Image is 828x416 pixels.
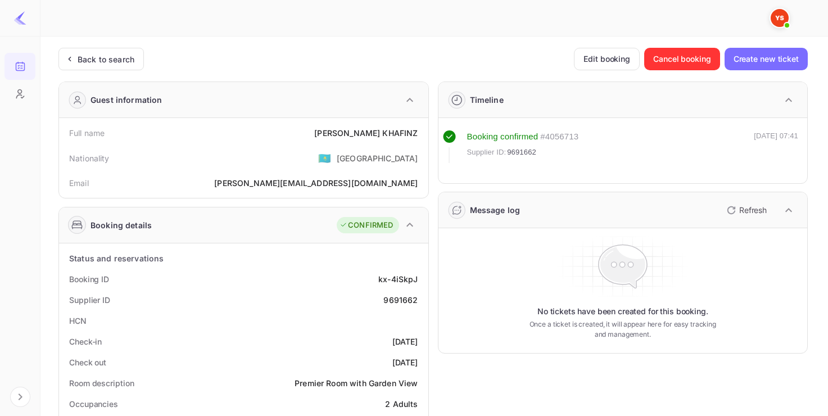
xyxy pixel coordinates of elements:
[69,398,118,410] div: Occupancies
[337,152,418,164] div: [GEOGRAPHIC_DATA]
[69,273,109,285] div: Booking ID
[507,147,536,158] span: 9691662
[314,127,418,139] div: [PERSON_NAME] KHAFINZ
[725,48,808,70] button: Create new ticket
[91,94,162,106] div: Guest information
[467,130,539,143] div: Booking confirmed
[69,127,105,139] div: Full name
[69,377,134,389] div: Room description
[470,204,521,216] div: Message log
[524,319,722,340] p: Once a ticket is created, it will appear here for easy tracking and management.
[69,356,106,368] div: Check out
[378,273,418,285] div: kx-4iSkpJ
[540,130,578,143] div: # 4056713
[69,294,110,306] div: Supplier ID
[295,377,418,389] div: Premier Room with Garden View
[13,11,27,25] img: LiteAPI
[383,294,418,306] div: 9691662
[318,148,331,168] span: United States
[69,252,164,264] div: Status and reservations
[470,94,504,106] div: Timeline
[10,387,30,407] button: Expand navigation
[4,53,35,79] a: Bookings
[644,48,720,70] button: Cancel booking
[69,336,102,347] div: Check-in
[739,204,767,216] p: Refresh
[91,219,152,231] div: Booking details
[392,336,418,347] div: [DATE]
[340,220,393,231] div: CONFIRMED
[69,177,89,189] div: Email
[467,147,506,158] span: Supplier ID:
[385,398,418,410] div: 2 Adults
[78,53,134,65] div: Back to search
[392,356,418,368] div: [DATE]
[720,201,771,219] button: Refresh
[574,48,640,70] button: Edit booking
[771,9,789,27] img: Yandex Support
[69,315,87,327] div: HCN
[69,152,110,164] div: Nationality
[214,177,418,189] div: [PERSON_NAME][EMAIL_ADDRESS][DOMAIN_NAME]
[754,130,798,163] div: [DATE] 07:41
[4,80,35,106] a: Customers
[537,306,708,317] p: No tickets have been created for this booking.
